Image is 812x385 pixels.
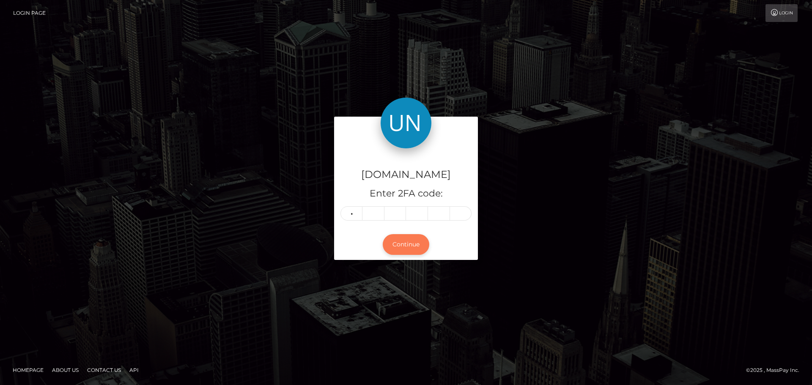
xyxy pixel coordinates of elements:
[49,363,82,377] a: About Us
[383,234,429,255] button: Continue
[126,363,142,377] a: API
[84,363,124,377] a: Contact Us
[746,366,806,375] div: © 2025 , MassPay Inc.
[9,363,47,377] a: Homepage
[381,98,431,148] img: Unlockt.me
[340,187,472,200] h5: Enter 2FA code:
[340,167,472,182] h4: [DOMAIN_NAME]
[765,4,798,22] a: Login
[13,4,46,22] a: Login Page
